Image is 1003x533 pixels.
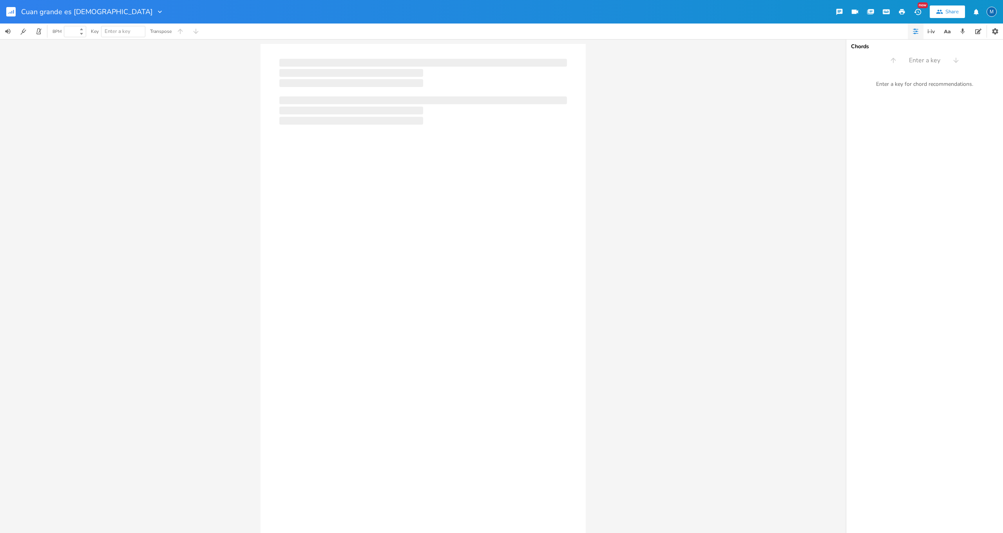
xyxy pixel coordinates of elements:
[930,5,965,18] button: Share
[53,29,62,34] div: BPM
[851,44,998,49] div: Chords
[91,29,99,34] div: Key
[909,56,940,65] span: Enter a key
[21,8,153,15] span: Cuan grande es [DEMOGRAPHIC_DATA]
[105,28,130,35] span: Enter a key
[987,7,997,17] div: Ministerio de Adoracion Aguadilla
[846,76,1003,92] div: Enter a key for chord recommendations.
[987,3,997,21] button: M
[945,8,959,15] div: Share
[910,5,925,19] button: New
[150,29,172,34] div: Transpose
[918,2,928,8] div: New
